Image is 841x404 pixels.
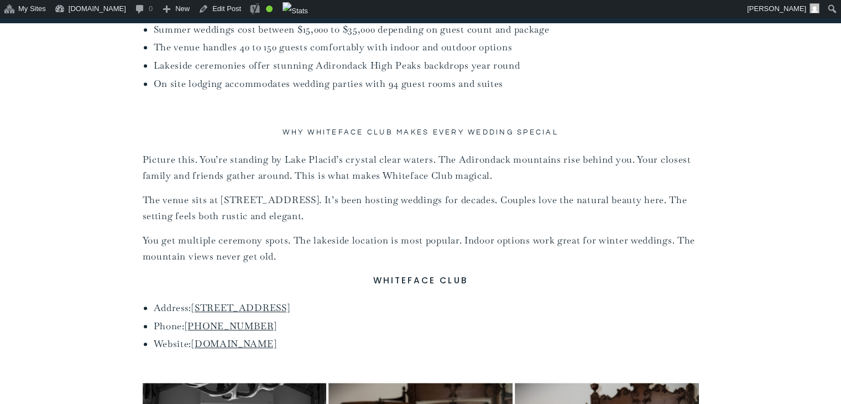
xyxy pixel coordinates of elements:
li: Address: [154,300,699,316]
a: [DOMAIN_NAME] [191,338,276,350]
span: [PERSON_NAME] [747,4,806,13]
li: Phone: [154,318,699,334]
li: Lakeside ceremonies offer stunning Adirondack High Peaks backdrops year round [154,58,699,74]
img: Views over 48 hours. Click for more Jetpack Stats. [283,2,308,20]
p: Picture this. You’re standing by Lake Placid’s crystal clear waters. The Adirondack mountains ris... [143,152,699,183]
li: On site lodging accommodates wedding parties with 94 guest rooms and suites [154,76,699,92]
p: The venue sits at [STREET_ADDRESS]. It’s been hosting weddings for decades. Couples love the natu... [143,192,699,224]
h3: Whiteface Club [143,273,699,288]
li: Website: [154,336,699,352]
p: You get multiple ceremony spots. The lakeside location is most popular. Indoor options work great... [143,232,699,264]
h2: Why Whiteface Club Makes Every Wedding Special [143,127,699,138]
li: Summer weddings cost between $15,000 to $35,000 depending on guest count and package [154,22,699,38]
li: The venue handles 40 to 150 guests comfortably with indoor and outdoor options [154,39,699,55]
a: [STREET_ADDRESS] [191,302,290,314]
a: [PHONE_NUMBER] [185,320,277,332]
div: Good [266,6,273,12]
